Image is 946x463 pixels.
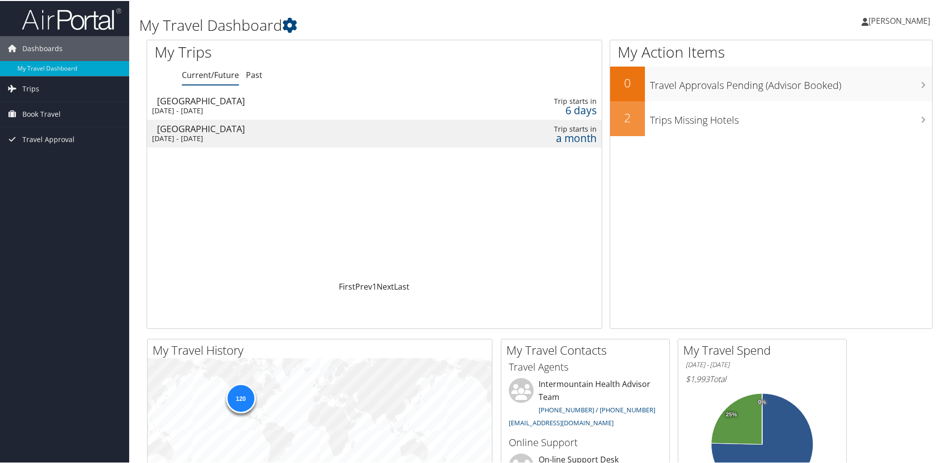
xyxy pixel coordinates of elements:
tspan: 0% [758,398,766,404]
a: Current/Future [182,69,239,79]
span: $1,993 [686,373,709,384]
span: Trips [22,76,39,100]
h3: Travel Approvals Pending (Advisor Booked) [650,73,932,91]
a: Next [377,280,394,291]
span: Travel Approval [22,126,75,151]
a: 1 [372,280,377,291]
h3: Trips Missing Hotels [650,107,932,126]
a: [EMAIL_ADDRESS][DOMAIN_NAME] [509,417,614,426]
a: 0Travel Approvals Pending (Advisor Booked) [610,66,932,100]
img: airportal-logo.png [22,6,121,30]
h6: Total [686,373,839,384]
h3: Travel Agents [509,359,662,373]
div: 120 [226,383,255,412]
div: [GEOGRAPHIC_DATA] [157,95,446,104]
h2: My Travel Contacts [506,341,669,358]
div: [DATE] - [DATE] [152,133,441,142]
a: [PERSON_NAME] [862,5,940,35]
div: [DATE] - [DATE] [152,105,441,114]
a: Prev [355,280,372,291]
a: Last [394,280,409,291]
span: Dashboards [22,35,63,60]
h2: My Travel Spend [683,341,846,358]
h1: My Travel Dashboard [139,14,673,35]
div: Trip starts in [499,96,597,105]
h1: My Trips [155,41,405,62]
div: [GEOGRAPHIC_DATA] [157,123,446,132]
h3: Online Support [509,435,662,449]
a: [PHONE_NUMBER] / [PHONE_NUMBER] [539,404,655,413]
tspan: 25% [726,411,737,417]
span: [PERSON_NAME] [868,14,930,25]
li: Intermountain Health Advisor Team [504,377,667,430]
h6: [DATE] - [DATE] [686,359,839,369]
div: a month [499,133,597,142]
div: 6 days [499,105,597,114]
h2: My Travel History [153,341,492,358]
a: First [339,280,355,291]
div: Trip starts in [499,124,597,133]
h2: 0 [610,74,645,90]
h2: 2 [610,108,645,125]
h1: My Action Items [610,41,932,62]
a: Past [246,69,262,79]
a: 2Trips Missing Hotels [610,100,932,135]
span: Book Travel [22,101,61,126]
